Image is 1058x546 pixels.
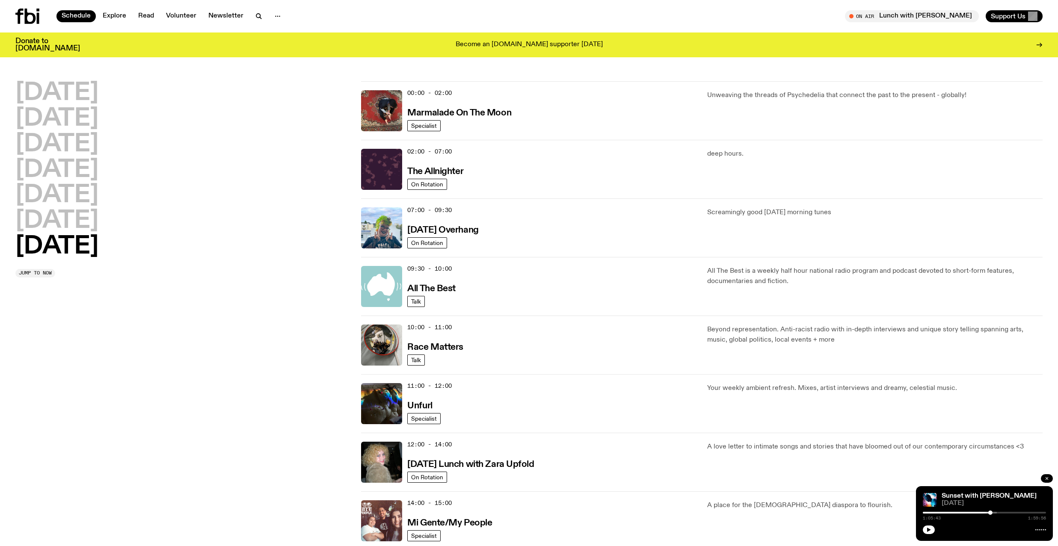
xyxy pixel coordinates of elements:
[407,472,447,483] a: On Rotation
[407,440,452,449] span: 12:00 - 14:00
[707,207,1043,218] p: Screamingly good [DATE] morning tunes
[361,383,402,424] img: A piece of fabric is pierced by sewing pins with different coloured heads, a rainbow light is cas...
[407,413,441,424] a: Specialist
[407,265,452,273] span: 09:30 - 10:00
[15,269,55,277] button: Jump to now
[15,107,98,131] button: [DATE]
[991,12,1025,20] span: Support Us
[361,325,402,366] img: A photo of the Race Matters team taken in a rear view or "blindside" mirror. A bunch of people of...
[407,343,463,352] h3: Race Matters
[407,167,463,176] h3: The Allnighter
[407,323,452,331] span: 10:00 - 11:00
[407,284,456,293] h3: All The Best
[707,442,1043,452] p: A love letter to intimate songs and stories that have bloomed out of our contemporary circumstanc...
[707,90,1043,100] p: Unweaving the threads of Psychedelia that connect the past to the present - globally!
[411,532,437,539] span: Specialist
[411,357,421,363] span: Talk
[56,10,96,22] a: Schedule
[407,458,534,469] a: [DATE] Lunch with Zara Upfold
[411,474,443,480] span: On Rotation
[411,181,443,187] span: On Rotation
[407,120,441,131] a: Specialist
[161,10,202,22] a: Volunteer
[923,516,941,520] span: 1:05:43
[407,148,452,156] span: 02:00 - 07:00
[15,158,98,182] button: [DATE]
[407,354,425,366] a: Talk
[411,415,437,422] span: Specialist
[15,235,98,259] button: [DATE]
[707,500,1043,511] p: A place for the [DEMOGRAPHIC_DATA] diaspora to flourish.
[407,109,511,118] h3: Marmalade On The Moon
[923,493,936,507] img: Simon Caldwell stands side on, looking downwards. He has headphones on. Behind him is a brightly ...
[407,107,511,118] a: Marmalade On The Moon
[203,10,249,22] a: Newsletter
[407,179,447,190] a: On Rotation
[407,206,452,214] span: 07:00 - 09:30
[411,298,421,304] span: Talk
[707,149,1043,159] p: deep hours.
[133,10,159,22] a: Read
[407,224,478,235] a: [DATE] Overhang
[407,341,463,352] a: Race Matters
[15,38,80,52] h3: Donate to [DOMAIN_NAME]
[407,226,478,235] h3: [DATE] Overhang
[407,237,447,248] a: On Rotation
[15,133,98,156] button: [DATE]
[845,10,979,22] button: On AirLunch with [PERSON_NAME]
[407,89,452,97] span: 00:00 - 02:00
[707,383,1043,393] p: Your weekly ambient refresh. Mixes, artist interviews and dreamy, celestial music.
[407,517,492,528] a: Mi Gente/My People
[707,266,1043,286] p: All The Best is a weekly half hour national radio program and podcast devoted to short-form featu...
[15,183,98,207] button: [DATE]
[942,493,1037,499] a: Sunset with [PERSON_NAME]
[407,401,432,410] h3: Unfurl
[361,442,402,483] img: A digital camera photo of Zara looking to her right at the camera, smiling. She is wearing a ligh...
[15,81,98,105] button: [DATE]
[15,209,98,233] button: [DATE]
[411,239,443,246] span: On Rotation
[407,400,432,410] a: Unfurl
[986,10,1043,22] button: Support Us
[707,325,1043,345] p: Beyond representation. Anti-racist radio with in-depth interviews and unique story telling spanni...
[407,382,452,390] span: 11:00 - 12:00
[1028,516,1046,520] span: 1:59:56
[361,90,402,131] img: Tommy - Persian Rug
[411,122,437,129] span: Specialist
[407,165,463,176] a: The Allnighter
[19,271,52,275] span: Jump to now
[407,296,425,307] a: Talk
[407,530,441,541] a: Specialist
[456,41,603,49] p: Become an [DOMAIN_NAME] supporter [DATE]
[98,10,131,22] a: Explore
[407,499,452,507] span: 14:00 - 15:00
[407,283,456,293] a: All The Best
[407,460,534,469] h3: [DATE] Lunch with Zara Upfold
[942,500,1046,507] span: [DATE]
[407,519,492,528] h3: Mi Gente/My People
